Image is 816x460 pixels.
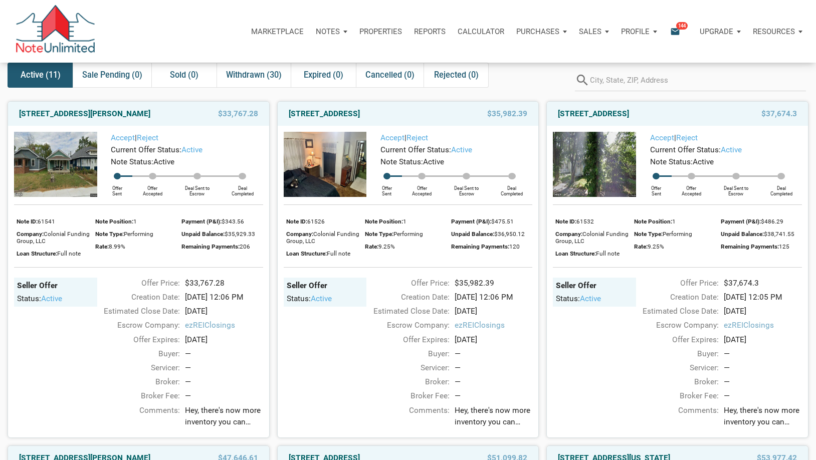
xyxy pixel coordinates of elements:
div: Broker Fee: [361,390,450,402]
div: Servicer: [361,362,450,374]
div: Offer Sent [371,179,402,197]
span: Hey, there's now more inventory you can check out, with something for pretty much any investing s... [455,405,533,428]
span: Status: [287,294,311,303]
span: Unpaid Balance: [181,231,225,238]
div: $37,674.3 [719,278,807,289]
span: 1 [133,218,137,225]
button: email144 [663,17,694,47]
div: [DATE] [180,306,268,317]
span: Company: [555,231,582,238]
button: Marketplace [245,17,310,47]
a: [STREET_ADDRESS] [289,108,360,120]
div: [DATE] [719,306,807,317]
span: $475.51 [491,218,514,225]
div: Sold (0) [151,63,217,88]
div: Seller Offer [287,281,364,291]
span: Active [423,157,444,166]
div: Escrow Company: [92,320,180,331]
span: | [380,133,428,142]
span: Performing [393,231,423,238]
span: ezREIClosings [455,320,533,331]
span: Full note [596,250,620,257]
span: Status: [17,294,41,303]
p: Sales [579,27,601,36]
div: Buyer: [631,348,719,360]
span: 9.25% [378,243,395,250]
p: Marketplace [251,27,304,36]
a: Reject [676,133,698,142]
span: Colonial Funding Group, LLC [17,231,90,245]
span: Note ID: [17,218,38,225]
span: Note Position: [95,218,133,225]
span: 1 [403,218,406,225]
div: — [455,376,533,388]
span: — [455,391,461,400]
div: — [724,376,802,388]
span: Withdrawn (30) [226,69,282,81]
button: Reports [408,17,452,47]
div: Escrow Company: [361,320,450,331]
img: NoteUnlimited [15,5,96,58]
span: — [724,391,730,400]
span: active [311,294,332,303]
a: Accept [650,133,674,142]
span: Note ID: [286,218,307,225]
div: — [455,362,533,374]
div: — [185,362,263,374]
span: Performing [663,231,692,238]
div: Offer Price: [92,278,180,289]
span: 1 [672,218,676,225]
div: Broker: [92,376,180,388]
span: $343.56 [222,218,244,225]
div: Servicer: [92,362,180,374]
div: Deal Completed [761,179,802,197]
div: [DATE] [450,334,538,346]
button: Resources [747,17,808,47]
span: Rate: [95,243,109,250]
div: $35,982.39 [450,278,538,289]
div: Seller Offer [17,281,94,291]
input: City, State, ZIP, Address [590,69,806,91]
div: Offer Sent [641,179,672,197]
div: Comments: [361,405,450,432]
div: — [724,362,802,374]
span: Rejected (0) [434,69,479,81]
div: Offer Accepted [132,179,172,197]
span: Current Offer Status: [650,145,721,154]
button: Sales [573,17,615,47]
div: — [724,348,802,360]
div: [DATE] [180,334,268,346]
span: Colonial Funding Group, LLC [286,231,359,245]
div: Buyer: [361,348,450,360]
div: Broker Fee: [92,390,180,402]
span: Loan Structure: [17,250,57,257]
span: Loan Structure: [286,250,327,257]
p: Reports [414,27,446,36]
div: Cancelled (0) [356,63,424,88]
div: Offer Accepted [402,179,442,197]
span: Full note [57,250,81,257]
div: Broker: [631,376,719,388]
span: Active (11) [21,69,61,81]
span: | [111,133,158,142]
span: Note Status: [111,157,153,166]
p: Resources [753,27,795,36]
span: Current Offer Status: [111,145,181,154]
div: [DATE] [719,334,807,346]
span: 61541 [38,218,55,225]
span: Active [153,157,174,166]
span: active [181,145,202,154]
span: active [721,145,742,154]
span: 206 [240,243,250,250]
div: Escrow Company: [631,320,719,331]
span: Note Type: [95,231,124,238]
div: $33,767.28 [180,278,268,289]
p: Purchases [516,27,559,36]
span: 8.99% [109,243,125,250]
div: Deal Completed [222,179,263,197]
span: Colonial Funding Group, LLC [555,231,629,245]
span: Unpaid Balance: [451,231,494,238]
span: Company: [17,231,44,238]
span: 120 [509,243,520,250]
